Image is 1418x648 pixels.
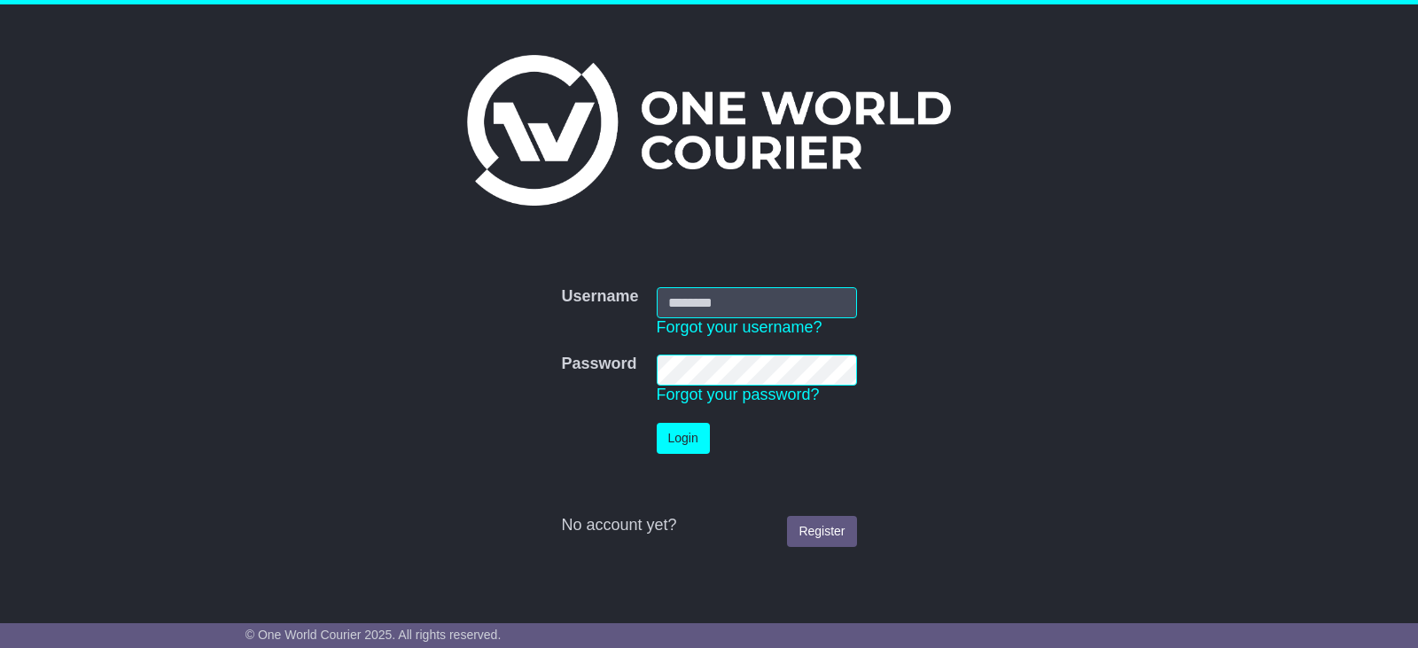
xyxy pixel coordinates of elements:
[657,423,710,454] button: Login
[467,55,951,206] img: One World
[245,628,502,642] span: © One World Courier 2025. All rights reserved.
[657,386,820,403] a: Forgot your password?
[561,516,856,535] div: No account yet?
[561,287,638,307] label: Username
[787,516,856,547] a: Register
[657,318,822,336] a: Forgot your username?
[561,355,636,374] label: Password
